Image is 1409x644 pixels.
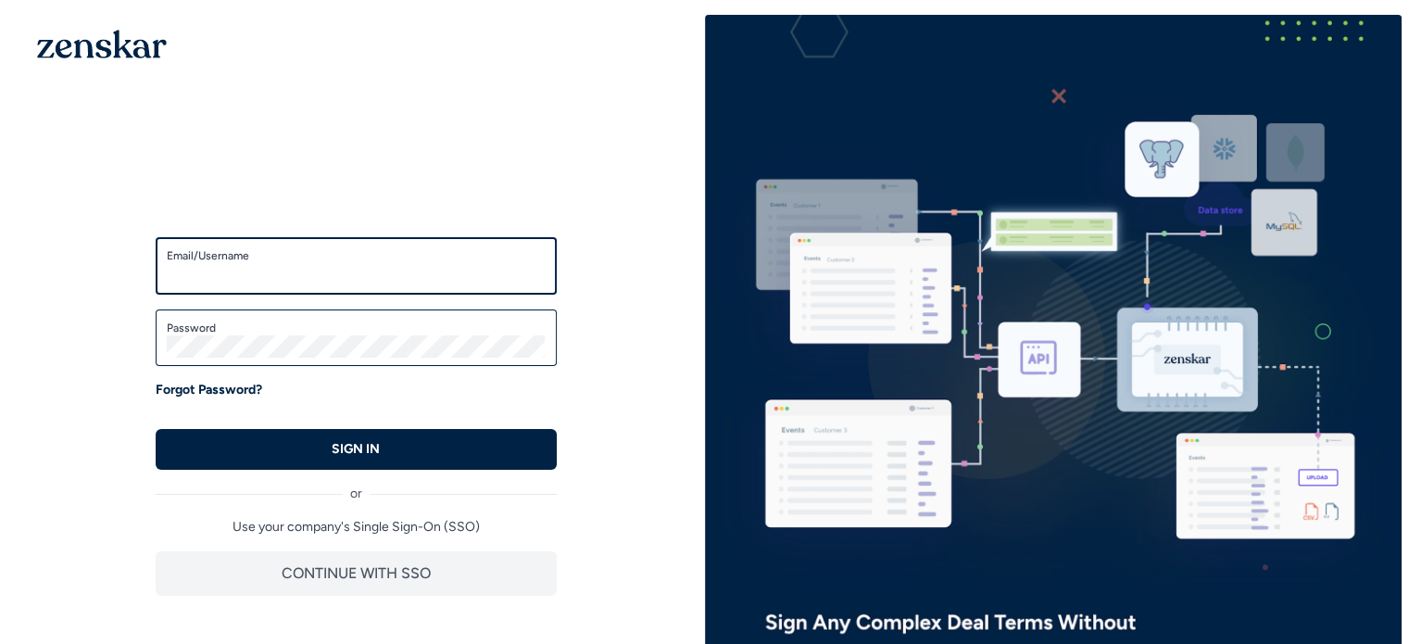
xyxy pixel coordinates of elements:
[156,470,557,503] div: or
[332,440,380,459] p: SIGN IN
[156,518,557,537] p: Use your company's Single Sign-On (SSO)
[156,381,262,399] a: Forgot Password?
[156,551,557,596] button: CONTINUE WITH SSO
[167,248,546,263] label: Email/Username
[167,321,546,335] label: Password
[156,429,557,470] button: SIGN IN
[37,30,167,58] img: 1OGAJ2xQqyY4LXKgY66KYq0eOWRCkrZdAb3gUhuVAqdWPZE9SRJmCz+oDMSn4zDLXe31Ii730ItAGKgCKgCCgCikA4Av8PJUP...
